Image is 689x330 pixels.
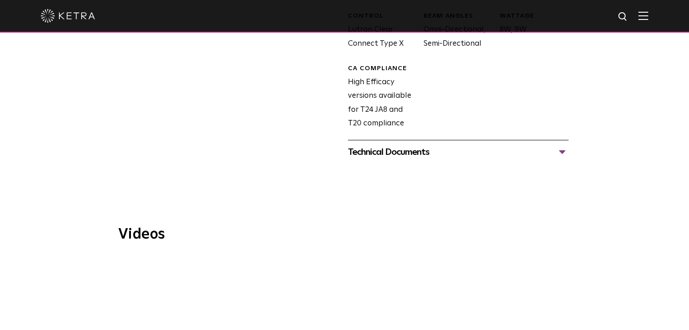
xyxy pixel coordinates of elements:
div: High Efficacy versions available for T24 JA8 and T20 compliance [341,64,417,131]
h3: Videos [118,227,571,242]
img: ketra-logo-2019-white [41,9,95,23]
img: Hamburger%20Nav.svg [638,11,648,20]
div: Technical Documents [348,145,569,159]
img: search icon [617,11,629,23]
div: CA Compliance [348,64,417,73]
